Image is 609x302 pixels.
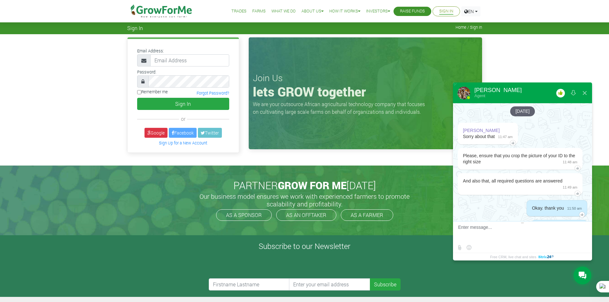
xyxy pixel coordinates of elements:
[329,8,360,15] a: How it Works
[137,69,156,75] label: Password:
[130,179,480,191] h2: PARTNER [DATE]
[8,242,601,251] h4: Subscribe to our Newsletter
[579,85,590,101] button: Close widget
[127,25,143,31] span: Sign In
[456,244,464,252] label: Send file
[209,278,290,290] input: Firstname Lastname
[301,8,324,15] a: About Us
[564,205,582,211] span: 11:50 am
[463,134,495,139] span: Sorry about that
[150,54,229,66] input: Email Address
[532,205,564,211] span: Okay. thank you
[465,244,473,252] button: Select emoticon
[216,209,272,221] a: AS A SPONSOR
[271,8,296,15] a: What We Do
[495,134,513,140] span: 11:47 am
[461,6,480,16] a: EN
[463,178,562,183] span: And also that, all required questions are answered
[278,178,347,192] span: GROW FOR ME
[276,209,336,221] a: AS AN OFFTAKER
[159,140,207,145] a: Sign Up for a New Account
[474,93,522,98] div: Agent
[137,98,229,110] button: Sign In
[137,48,164,54] label: Email Address:
[490,253,555,260] a: Free CRM, live chat and sites
[559,159,577,165] span: 11:48 am
[253,84,478,99] h1: lets GROW together
[490,253,536,260] span: Free CRM, live chat and sites
[231,8,246,15] a: Trades
[463,128,500,134] div: [PERSON_NAME]
[400,8,425,15] a: Raise Funds
[559,184,577,190] span: 11:49 am
[137,115,229,123] div: or
[370,278,401,290] button: Subscribe
[567,85,579,101] button: Download conversation history
[341,209,393,221] a: AS A FARMER
[137,90,141,94] input: Remember me
[366,8,390,15] a: Investors
[253,100,429,116] p: We are your outsource African agricultural technology company that focuses on cultivating large s...
[555,85,566,101] button: Rate our service
[252,8,266,15] a: Farms
[289,278,370,290] input: Enter your email address
[209,253,306,278] iframe: reCAPTCHA
[456,25,482,30] span: Home / Sign In
[474,87,522,93] div: [PERSON_NAME]
[144,128,168,138] a: Google
[197,90,229,96] a: Forgot Password?
[253,73,478,83] h3: Join Us
[137,89,168,95] label: Remember me
[463,153,575,164] span: Please, ensure that you crop the picture of your ID to the right size
[193,192,417,208] h5: Our business model ensures we work with experienced farmers to promote scalability and profitabil...
[439,8,453,15] a: Sign In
